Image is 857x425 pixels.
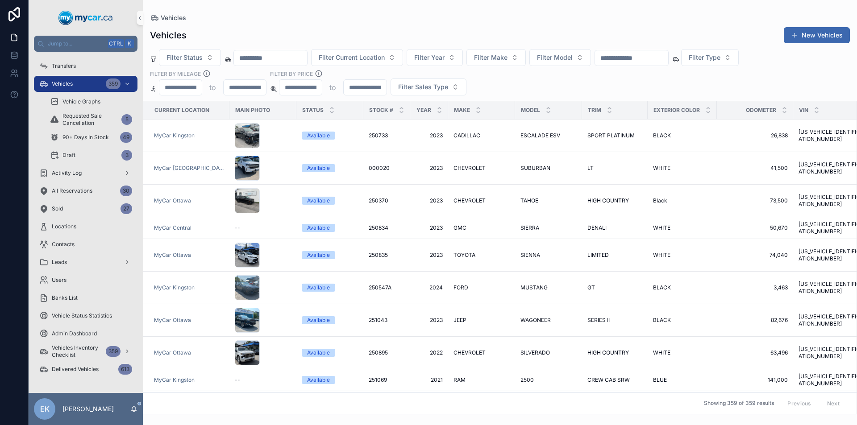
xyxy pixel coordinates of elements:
span: -- [235,376,240,384]
span: 2023 [416,224,443,231]
span: CHEVROLET [453,197,486,204]
a: RAM [453,376,510,384]
span: Users [52,276,67,284]
a: SIENNA [520,252,577,259]
a: WHITE [653,224,711,231]
span: CHEVROLET [453,349,486,356]
span: BLACK [653,317,671,324]
span: 2021 [416,376,443,384]
a: Available [302,376,358,384]
span: Banks List [52,294,78,301]
span: 26,838 [722,132,788,139]
a: MyCar Ottawa [154,349,191,356]
span: -- [235,224,240,231]
a: CHEVROLET [453,197,510,204]
a: LT [587,165,642,172]
button: Select Button [466,49,526,66]
a: HIGH COUNTRY [587,197,642,204]
a: GT [587,284,642,291]
span: FORD [453,284,468,291]
a: Requested Sale Cancellation5 [45,111,137,128]
a: 90+ Days In Stock49 [45,129,137,145]
a: MyCar Kingston [154,376,195,384]
a: 141,000 [722,376,788,384]
a: MyCar Ottawa [154,252,224,259]
a: MyCar Kingston [154,132,224,139]
a: CREW CAB SRW [587,376,642,384]
span: Delivered Vehicles [52,366,99,373]
span: RAM [453,376,466,384]
span: Vehicle Graphs [62,98,100,105]
a: FORD [453,284,510,291]
span: JEEP [453,317,466,324]
span: WHITE [653,252,670,259]
a: 2023 [416,317,443,324]
a: -- [235,376,291,384]
div: scrollable content [29,52,143,389]
a: Available [302,132,358,140]
span: DENALI [587,224,607,231]
span: MyCar Ottawa [154,252,191,259]
a: ESCALADE ESV [520,132,577,139]
span: 250834 [369,224,388,231]
span: Admin Dashboard [52,330,97,337]
span: Showing 359 of 359 results [704,400,774,407]
span: HIGH COUNTRY [587,349,629,356]
a: TAHOE [520,197,577,204]
span: Vehicles [161,13,186,22]
span: CADILLAC [453,132,480,139]
span: Filter Current Location [319,53,385,62]
button: Select Button [391,78,466,95]
a: Banks List [34,290,137,306]
span: CREW CAB SRW [587,376,630,384]
span: CHEVROLET [453,165,486,172]
span: 2023 [416,197,443,204]
span: GT [587,284,595,291]
a: WHITE [653,165,711,172]
a: MyCar Ottawa [154,317,224,324]
div: 49 [120,132,132,143]
button: Select Button [159,49,221,66]
a: Vehicle Status Statistics [34,308,137,324]
button: Select Button [529,49,591,66]
a: Draft3 [45,147,137,163]
a: 2023 [416,132,443,139]
a: BLUE [653,376,711,384]
span: WHITE [653,349,670,356]
span: 251043 [369,317,387,324]
a: 2023 [416,252,443,259]
a: LIMITED [587,252,642,259]
a: CHEVROLET [453,165,510,172]
a: 3,463 [722,284,788,291]
a: 41,500 [722,165,788,172]
a: Vehicles [150,13,186,22]
a: WHITE [653,252,711,259]
a: MyCar Central [154,224,191,231]
a: BLACK [653,317,711,324]
button: New Vehicles [784,27,850,43]
a: 000020 [369,165,405,172]
a: 2023 [416,165,443,172]
label: Filter By Mileage [150,70,201,78]
span: MyCar Kingston [154,284,195,291]
span: 250733 [369,132,388,139]
span: SPORT PLATINUM [587,132,635,139]
span: SUBURBAN [520,165,550,172]
span: SIERRA [520,224,539,231]
a: 251069 [369,376,405,384]
span: Status [302,107,324,114]
span: SERIES II [587,317,610,324]
a: Activity Log [34,165,137,181]
span: Year [416,107,431,114]
span: Filter Make [474,53,508,62]
span: Current Location [154,107,209,114]
span: 73,500 [722,197,788,204]
span: GMC [453,224,466,231]
a: SPORT PLATINUM [587,132,642,139]
a: MyCar Kingston [154,132,195,139]
p: to [209,82,216,93]
a: Delivered Vehicles613 [34,361,137,377]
